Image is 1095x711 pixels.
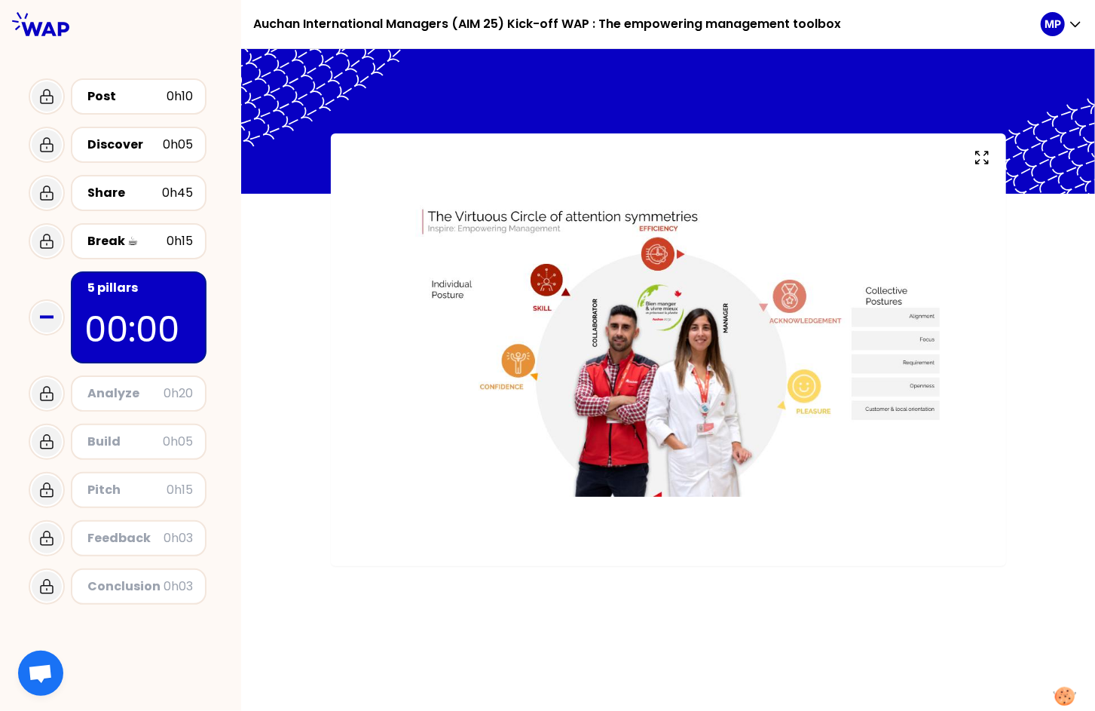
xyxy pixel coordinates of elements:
div: 0h15 [167,481,193,499]
p: MP [1045,17,1061,32]
div: 0h10 [167,87,193,106]
div: Build [87,433,163,451]
div: 0h03 [164,529,193,547]
p: 00:00 [84,303,193,356]
div: 0h45 [162,184,193,202]
div: Ouvrir le chat [18,651,63,696]
div: 0h15 [167,232,193,250]
div: Discover [87,136,163,154]
img: filesOfInstructions%2F92sZjdls7SB8Xa2H-5%20pillars.jpg [397,192,940,497]
div: Pitch [87,481,167,499]
div: Post [87,87,167,106]
div: Analyze [87,385,164,403]
button: MP [1041,12,1083,36]
div: Conclusion [87,578,164,596]
div: 0h05 [163,433,193,451]
div: 0h03 [164,578,193,596]
div: Share [87,184,162,202]
div: 5 pillars [87,279,193,297]
div: Feedback [87,529,164,547]
div: 0h20 [164,385,193,403]
div: 0h05 [163,136,193,154]
div: Break ☕ [87,232,167,250]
